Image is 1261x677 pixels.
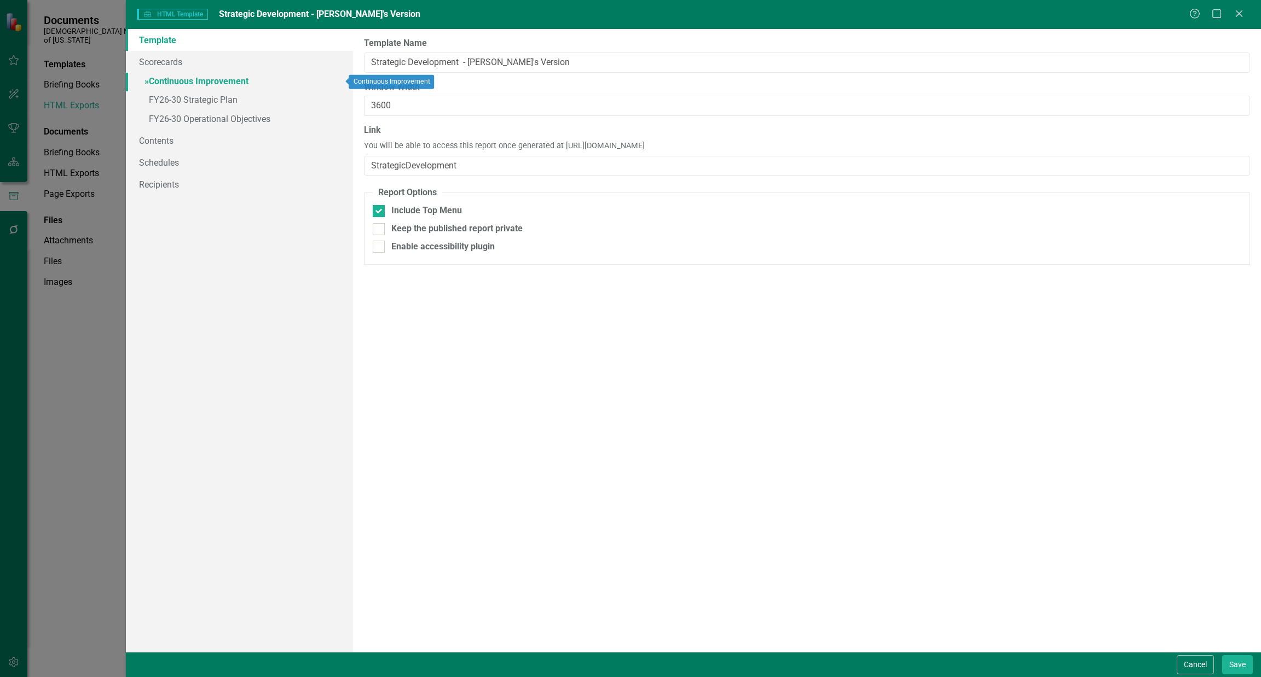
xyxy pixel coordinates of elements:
a: FY26-30 Strategic Plan [126,91,353,110]
label: Link [364,124,1250,137]
label: Window Width [364,81,1250,94]
span: » [144,76,149,86]
button: Save [1222,655,1253,674]
a: Scorecards [126,51,353,73]
button: Cancel [1177,655,1214,674]
a: FY26-30 Operational Objectives [126,110,353,130]
div: Include Top Menu [391,205,462,217]
a: Contents [126,130,353,151]
span: Strategic Development - [PERSON_NAME]'s Version [219,9,420,19]
label: Template Name [364,37,1250,50]
div: Keep the published report private [391,223,523,235]
a: Template [126,29,353,51]
div: Continuous Improvement [349,75,435,89]
span: HTML Template [137,9,207,20]
a: Recipients [126,173,353,195]
legend: Report Options [373,186,442,199]
div: Enable accessibility plugin [391,241,495,253]
a: Schedules [126,151,353,173]
a: »Continuous Improvement [126,73,353,92]
span: You will be able to access this report once generated at [URL][DOMAIN_NAME] [364,141,645,152]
